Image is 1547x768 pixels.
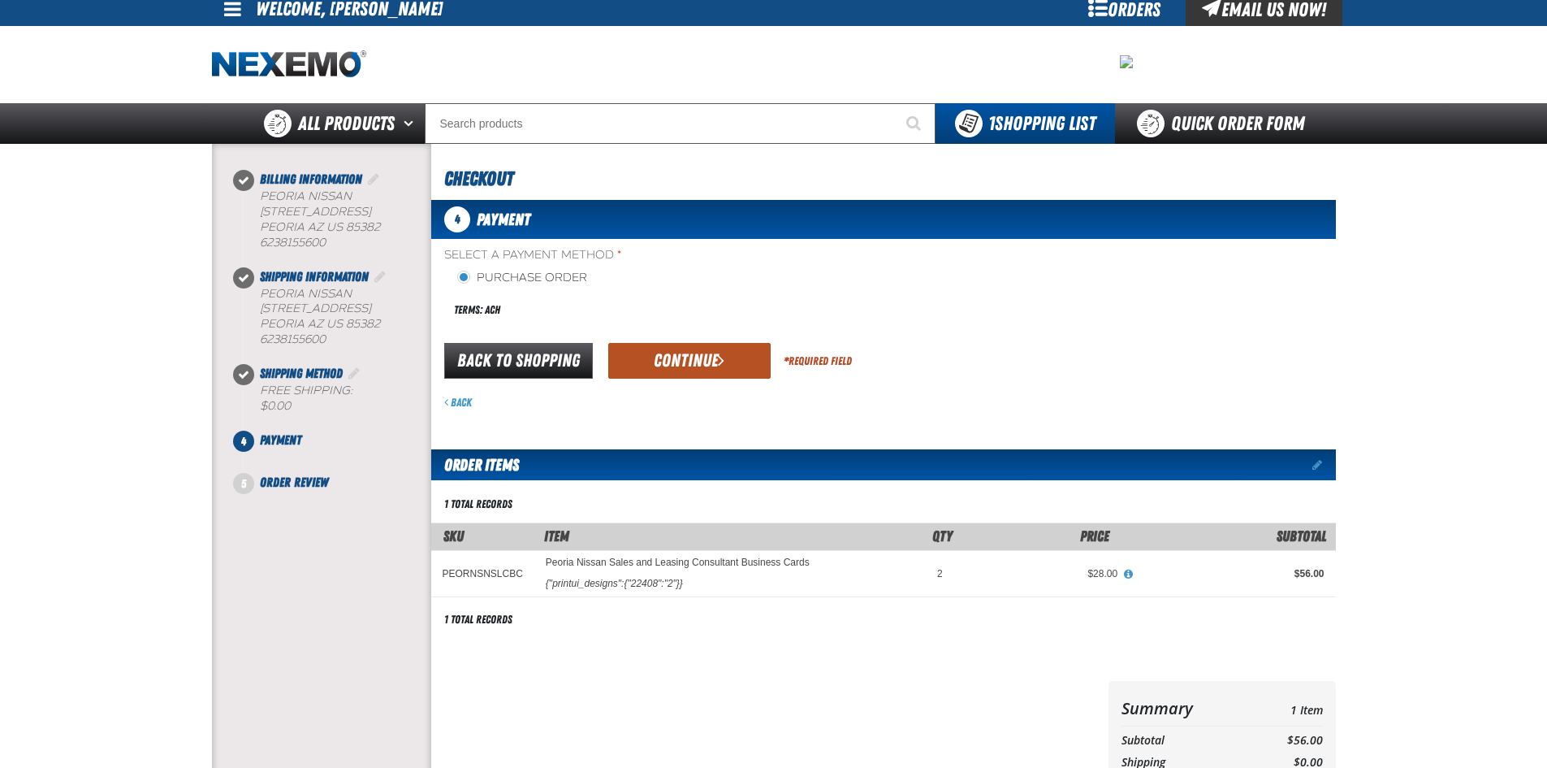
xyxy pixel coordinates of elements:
bdo: 6238155600 [260,236,326,249]
span: Shipping Information [260,269,369,284]
span: Checkout [444,167,513,190]
li: Shipping Method. Step 3 of 5. Completed [244,364,431,431]
a: Quick Order Form [1115,103,1335,144]
h2: Order Items [431,449,519,480]
span: PEORIA NISSAN [260,287,352,301]
input: Purchase Order [457,271,470,284]
span: 4 [444,206,470,232]
button: Continue [608,343,771,379]
span: Select a Payment Method [444,248,884,263]
input: Search [425,103,936,144]
span: Subtotal [1277,527,1326,545]
span: AZ [308,220,323,234]
span: PEORIA NISSAN [260,189,352,203]
nav: Checkout steps. Current step is Payment. Step 4 of 5 [231,170,431,492]
a: Peoria Nissan Sales and Leasing Consultant Business Cards [546,558,810,569]
td: PEORNSNSLCBC [431,550,534,597]
a: Back to Shopping [444,343,593,379]
label: Purchase Order [457,271,587,286]
td: 1 Item [1245,694,1322,722]
bdo: 85382 [346,220,380,234]
span: Qty [932,527,953,545]
bdo: 6238155600 [260,332,326,346]
button: You have 1 Shopping List. Open to view details [936,103,1115,144]
a: Edit Billing Information [365,171,382,187]
span: 4 [233,431,254,452]
li: Order Review. Step 5 of 5. Not Completed [244,473,431,492]
img: Nexemo logo [212,50,366,79]
div: 1 total records [444,497,512,512]
div: Free Shipping: [260,384,431,414]
bdo: 85382 [346,317,380,331]
div: Terms: ACH [444,293,884,328]
span: Item [544,527,569,545]
span: US [326,220,343,234]
button: View All Prices for Peoria Nissan Sales and Leasing Consultant Business Cards [1117,567,1139,582]
span: Payment [477,210,530,229]
div: $56.00 [1140,567,1324,580]
a: Edit items [1312,459,1336,471]
li: Shipping Information. Step 2 of 5. Completed [244,267,431,365]
a: Edit Shipping Information [372,269,388,284]
strong: $0.00 [260,399,291,413]
div: 1 total records [444,612,512,627]
span: AZ [308,317,323,331]
span: Order Review [260,475,328,490]
span: 2 [937,568,943,579]
span: Price [1080,527,1109,545]
a: SKU [443,527,464,545]
span: All Products [298,109,395,138]
li: Billing Information. Step 1 of 5. Completed [244,170,431,267]
button: Start Searching [895,103,936,144]
th: Summary [1121,694,1246,722]
a: Home [212,50,366,79]
strong: 1 [988,112,995,135]
span: US [326,317,343,331]
span: 5 [233,473,254,494]
span: PEORIA [260,220,305,234]
span: [STREET_ADDRESS] [260,302,371,315]
img: e956f807e9b4a1814541c0aba28e3550.jpeg [1120,55,1133,68]
div: Required Field [784,354,852,369]
span: Payment [260,432,301,448]
div: $28.00 [966,567,1118,580]
span: Billing Information [260,171,362,187]
button: Open All Products pages [398,103,425,144]
div: {"printui_designs":{"22408":"2"}} [546,577,683,590]
li: Payment. Step 4 of 5. Not Completed [244,431,431,473]
span: PEORIA [260,317,305,331]
a: Edit Shipping Method [346,366,362,381]
a: Back [444,396,472,409]
span: Shipping Method [260,366,343,381]
td: $56.00 [1245,730,1322,752]
th: Subtotal [1121,730,1246,752]
span: Shopping List [988,112,1095,135]
span: [STREET_ADDRESS] [260,205,371,219]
